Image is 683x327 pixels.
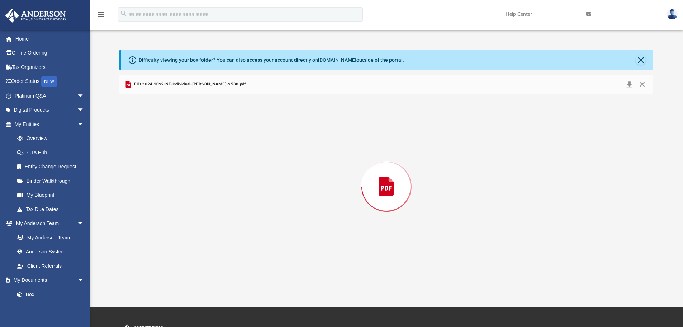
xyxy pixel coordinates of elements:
a: [DOMAIN_NAME] [318,57,356,63]
span: arrow_drop_down [77,89,91,103]
a: Binder Walkthrough [10,174,95,188]
span: arrow_drop_down [77,216,91,231]
i: menu [97,10,105,19]
a: Box [10,287,88,302]
a: Home [5,32,95,46]
a: My Blueprint [10,188,91,202]
a: Digital Productsarrow_drop_down [5,103,95,117]
a: Meeting Minutes [10,302,91,316]
span: arrow_drop_down [77,103,91,118]
button: Close [636,79,649,89]
span: arrow_drop_down [77,273,91,288]
span: FID 2024 1099INT-Individual-[PERSON_NAME]-9538.pdf [133,81,246,88]
div: Difficulty viewing your box folder? You can also access your account directly on outside of the p... [139,56,404,64]
button: Close [636,55,646,65]
img: User Pic [667,9,678,19]
i: search [120,10,128,18]
a: Client Referrals [10,259,91,273]
a: Platinum Q&Aarrow_drop_down [5,89,95,103]
a: My Documentsarrow_drop_down [5,273,91,288]
div: NEW [41,76,57,87]
a: Online Ordering [5,46,95,60]
a: My Anderson Teamarrow_drop_down [5,216,91,231]
a: My Entitiesarrow_drop_down [5,117,95,131]
a: Entity Change Request [10,160,95,174]
a: My Anderson Team [10,230,88,245]
a: Overview [10,131,95,146]
a: Order StatusNEW [5,74,95,89]
a: Anderson System [10,245,91,259]
a: Tax Organizers [5,60,95,74]
a: Tax Due Dates [10,202,95,216]
a: menu [97,14,105,19]
img: Anderson Advisors Platinum Portal [3,9,68,23]
a: CTA Hub [10,145,95,160]
div: Preview [119,75,654,279]
span: arrow_drop_down [77,117,91,132]
button: Download [623,79,636,89]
